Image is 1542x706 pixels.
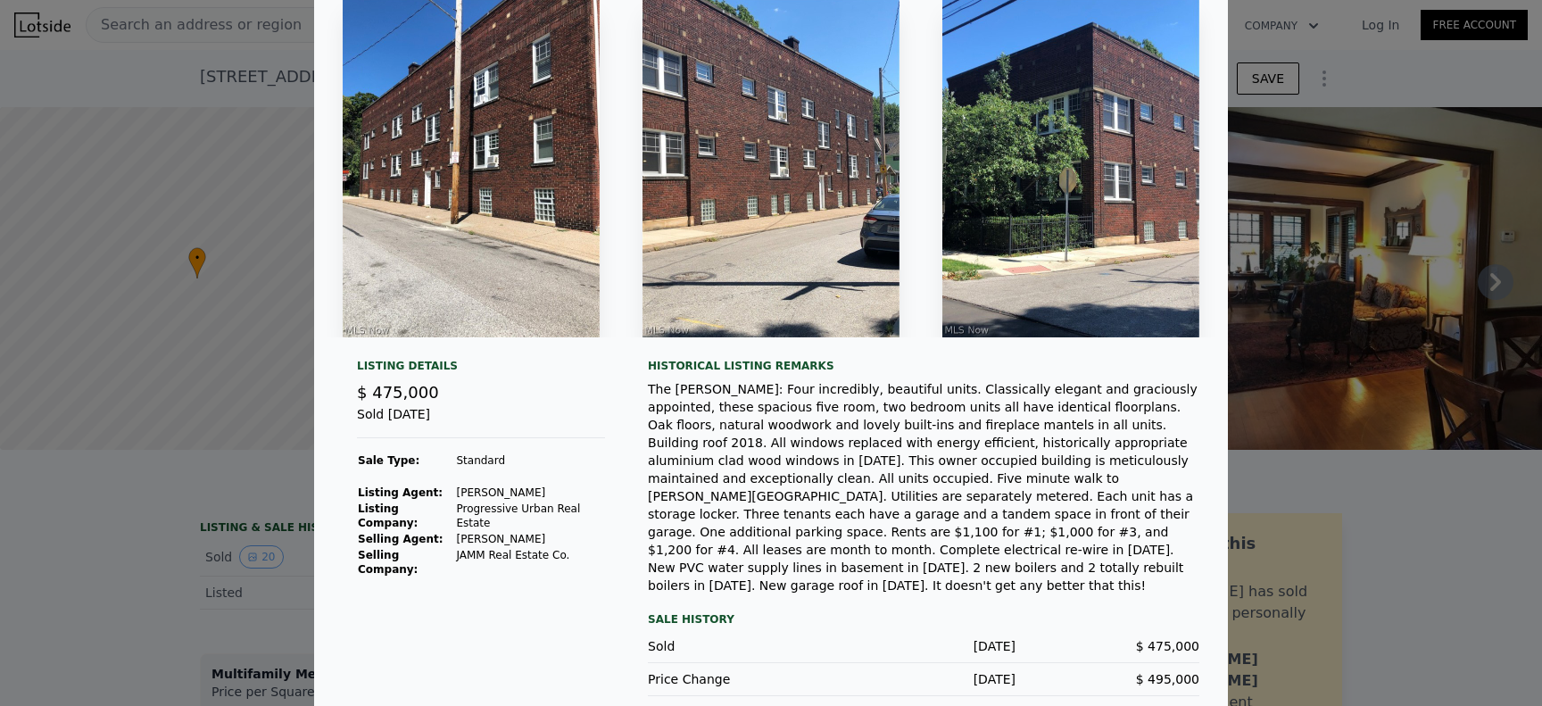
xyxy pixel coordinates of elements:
strong: Selling Agent: [358,533,444,545]
td: Progressive Urban Real Estate [455,501,605,531]
td: Standard [455,453,605,469]
span: $ 475,000 [1136,639,1199,653]
div: Listing Details [357,359,605,380]
strong: Sale Type: [358,454,419,467]
span: $ 475,000 [357,383,439,402]
td: [PERSON_NAME] [455,485,605,501]
strong: Listing Agent: [358,486,443,499]
div: Sold [648,637,832,655]
div: [DATE] [832,670,1016,688]
td: [PERSON_NAME] [455,531,605,547]
strong: Selling Company: [358,549,418,576]
strong: Listing Company: [358,503,418,529]
div: Sale History [648,609,1199,630]
div: Sold [DATE] [357,405,605,438]
div: The [PERSON_NAME]: Four incredibly, beautiful units. Classically elegant and graciously appointed... [648,380,1199,594]
div: Historical Listing remarks [648,359,1199,373]
span: $ 495,000 [1136,672,1199,686]
div: [DATE] [832,637,1016,655]
td: JAMM Real Estate Co. [455,547,605,577]
div: Price Change [648,670,832,688]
